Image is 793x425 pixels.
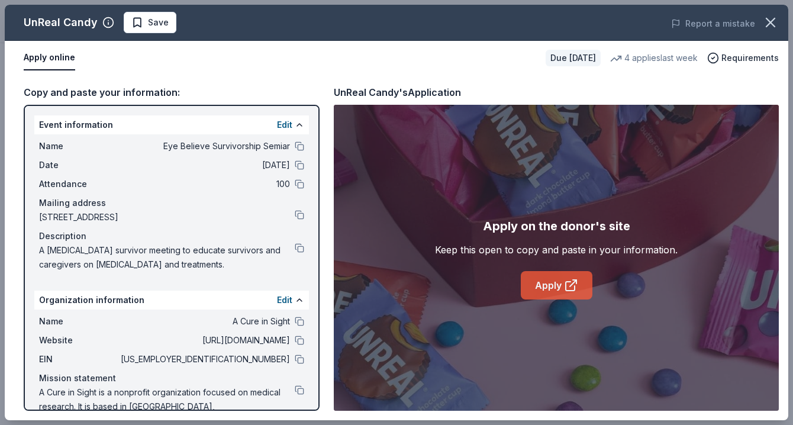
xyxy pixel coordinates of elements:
[34,291,309,310] div: Organization information
[483,217,630,236] div: Apply on the donor's site
[39,229,304,243] div: Description
[39,139,118,153] span: Name
[118,314,290,329] span: A Cure in Sight
[24,46,75,70] button: Apply online
[118,139,290,153] span: Eye Believe Survivorship Semiar
[39,158,118,172] span: Date
[118,333,290,347] span: [URL][DOMAIN_NAME]
[521,271,592,300] a: Apply
[707,51,779,65] button: Requirements
[39,352,118,366] span: EIN
[277,293,292,307] button: Edit
[671,17,755,31] button: Report a mistake
[148,15,169,30] span: Save
[39,243,295,272] span: A [MEDICAL_DATA] survivor meeting to educate survivors and caregivers on [MEDICAL_DATA] and treat...
[34,115,309,134] div: Event information
[435,243,678,257] div: Keep this open to copy and paste in your information.
[124,12,176,33] button: Save
[39,177,118,191] span: Attendance
[39,210,295,224] span: [STREET_ADDRESS]
[24,85,320,100] div: Copy and paste your information:
[39,196,304,210] div: Mailing address
[118,158,290,172] span: [DATE]
[277,118,292,132] button: Edit
[546,50,601,66] div: Due [DATE]
[721,51,779,65] span: Requirements
[39,333,118,347] span: Website
[24,13,98,32] div: UnReal Candy
[610,51,698,65] div: 4 applies last week
[39,314,118,329] span: Name
[39,371,304,385] div: Mission statement
[118,352,290,366] span: [US_EMPLOYER_IDENTIFICATION_NUMBER]
[334,85,461,100] div: UnReal Candy's Application
[118,177,290,191] span: 100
